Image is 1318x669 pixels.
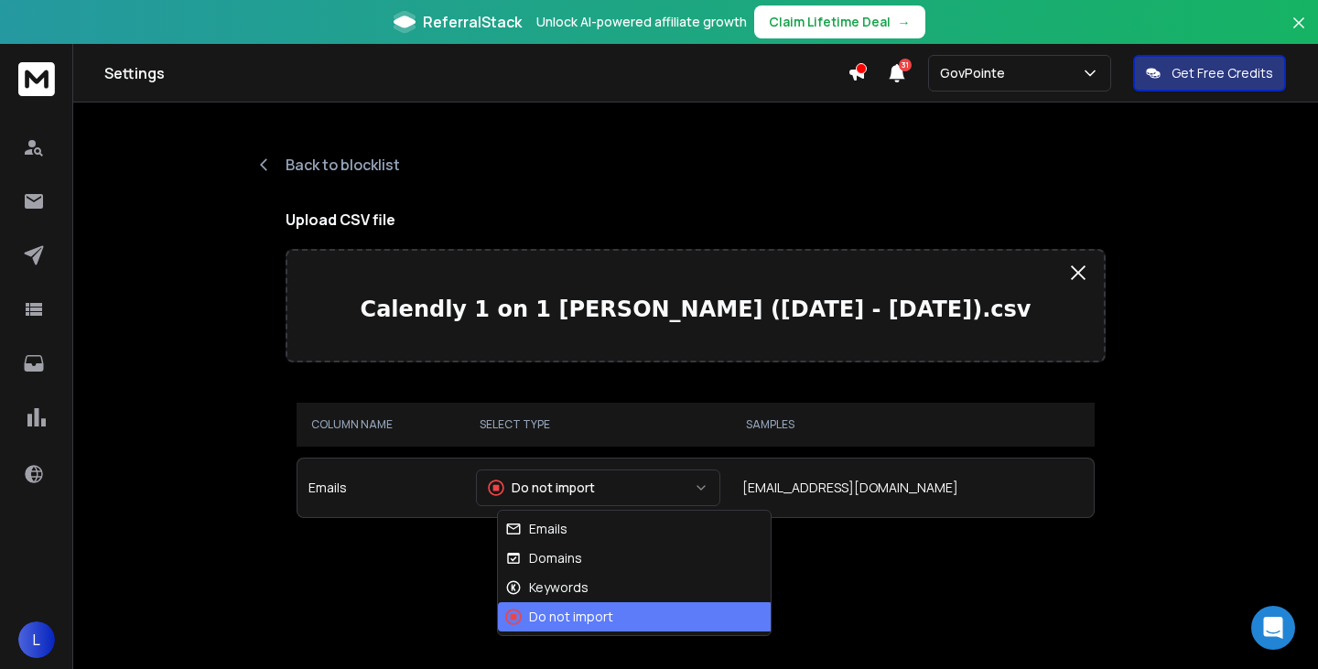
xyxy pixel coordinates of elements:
[754,5,925,38] button: Claim Lifetime Deal
[286,154,400,176] p: Back to blocklist
[898,13,911,31] span: →
[505,520,567,538] div: Emails
[297,458,465,518] td: Emails
[505,578,589,597] div: Keywords
[302,295,1089,324] p: Calendly 1 on 1 [PERSON_NAME] ([DATE] - [DATE]).csv
[940,64,1012,82] p: GovPointe
[104,62,848,84] h1: Settings
[1172,64,1273,82] p: Get Free Credits
[731,403,1095,447] th: SAMPLES
[731,458,1095,518] td: [EMAIL_ADDRESS][DOMAIN_NAME]
[1251,606,1295,650] div: Open Intercom Messenger
[505,608,613,626] div: Do not import
[505,549,582,567] div: Domains
[488,479,595,497] div: Do not import
[297,403,465,447] th: COLUMN NAME
[18,621,55,658] span: L
[286,209,1106,231] h1: Upload CSV file
[899,59,912,71] span: 31
[423,11,522,33] span: ReferralStack
[465,403,731,447] th: SELECT TYPE
[1287,11,1311,55] button: Close banner
[536,13,747,31] p: Unlock AI-powered affiliate growth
